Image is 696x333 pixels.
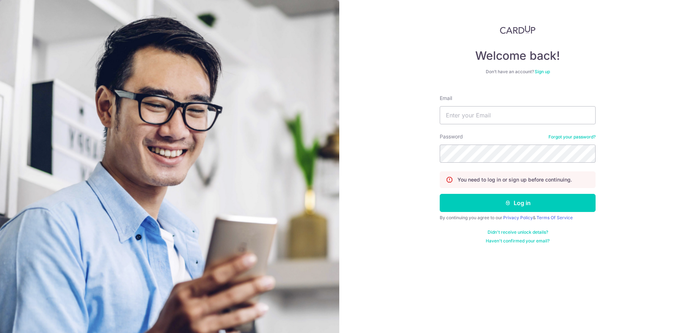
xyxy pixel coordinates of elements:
[500,25,535,34] img: CardUp Logo
[440,133,463,140] label: Password
[440,106,596,124] input: Enter your Email
[503,215,533,220] a: Privacy Policy
[440,194,596,212] button: Log in
[488,229,548,235] a: Didn't receive unlock details?
[486,238,550,244] a: Haven't confirmed your email?
[536,215,573,220] a: Terms Of Service
[440,95,452,102] label: Email
[440,215,596,221] div: By continuing you agree to our &
[440,49,596,63] h4: Welcome back!
[548,134,596,140] a: Forgot your password?
[440,69,596,75] div: Don’t have an account?
[457,176,572,183] p: You need to log in or sign up before continuing.
[535,69,550,74] a: Sign up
